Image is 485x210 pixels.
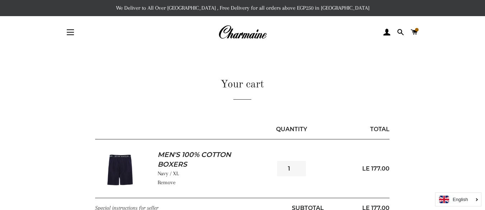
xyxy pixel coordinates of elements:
p: Navy / XL [158,169,272,178]
a: Remove [158,179,176,186]
div: Quantity [272,125,311,134]
span: LE 177.00 [362,165,390,172]
img: Charmaine Egypt [218,24,267,40]
h1: Your cart [95,77,390,92]
div: Total [311,125,390,134]
a: English [439,196,477,203]
img: Men's 100% Cotton Boxers - Navy / XL [95,152,147,186]
i: English [453,197,468,202]
a: Men's 100% Cotton Boxers [158,150,260,169]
